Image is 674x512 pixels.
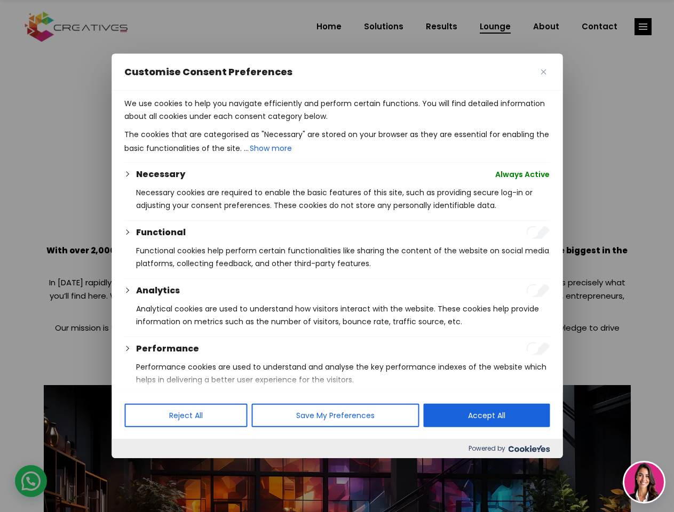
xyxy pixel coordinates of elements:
div: Powered by [112,439,562,458]
button: Save My Preferences [251,404,419,427]
button: Reject All [124,404,247,427]
button: Performance [136,342,199,355]
button: Necessary [136,168,185,181]
img: Close [541,69,546,75]
p: Performance cookies are used to understand and analyse the key performance indexes of the website... [136,361,550,386]
p: Analytical cookies are used to understand how visitors interact with the website. These cookies h... [136,302,550,328]
input: Enable Performance [526,342,550,355]
img: Cookieyes logo [508,445,550,452]
div: Customise Consent Preferences [112,54,562,458]
button: Analytics [136,284,180,297]
p: Necessary cookies are required to enable the basic features of this site, such as providing secur... [136,186,550,212]
button: Functional [136,226,186,239]
button: Show more [249,141,293,156]
button: Accept All [423,404,550,427]
p: Functional cookies help perform certain functionalities like sharing the content of the website o... [136,244,550,270]
span: Always Active [495,168,550,181]
p: We use cookies to help you navigate efficiently and perform certain functions. You will find deta... [124,97,550,123]
input: Enable Analytics [526,284,550,297]
img: agent [624,462,664,502]
button: Close [537,66,550,78]
input: Enable Functional [526,226,550,239]
span: Customise Consent Preferences [124,66,292,78]
p: The cookies that are categorised as "Necessary" are stored on your browser as they are essential ... [124,128,550,156]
